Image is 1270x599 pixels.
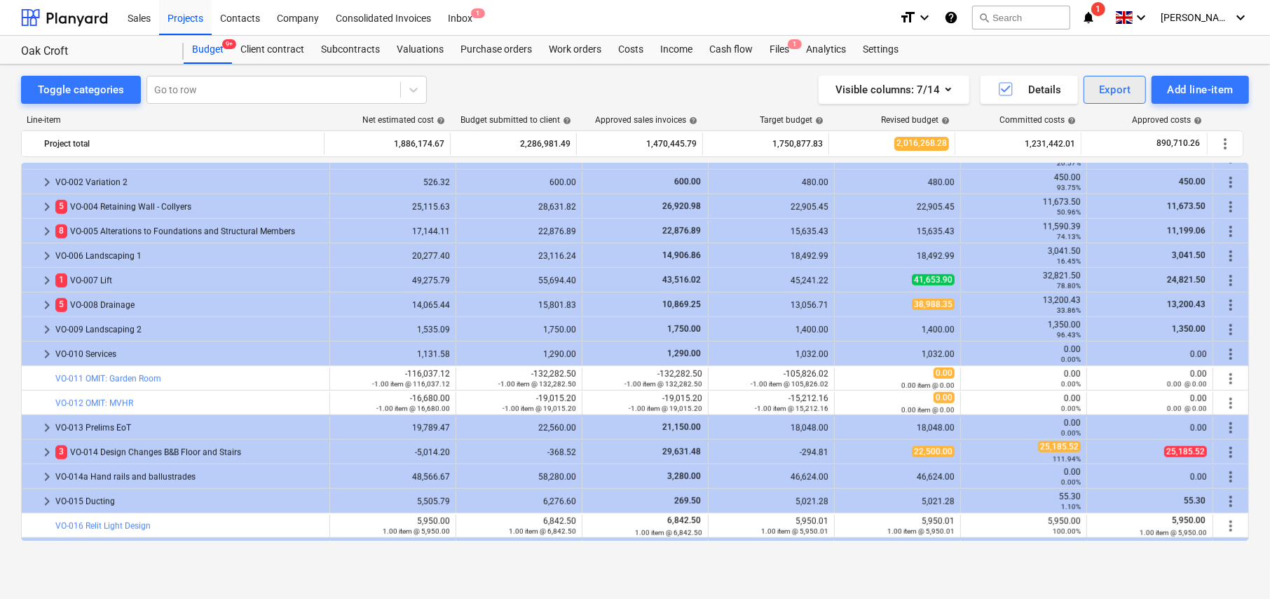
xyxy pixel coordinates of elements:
[55,445,67,459] span: 3
[336,423,450,433] div: 19,789.47
[55,318,324,341] div: VO-009 Landscaping 2
[1057,307,1081,314] small: 33.86%
[1222,395,1239,412] span: More actions
[1053,527,1081,535] small: 100.00%
[840,516,955,536] div: 5,950.01
[1061,380,1081,388] small: 0.00%
[330,133,444,155] div: 1,886,174.67
[1232,9,1249,26] i: keyboard_arrow_down
[462,516,576,536] div: 6,842.50
[1057,159,1081,167] small: 20.57%
[540,36,610,64] a: Work orders
[978,12,990,23] span: search
[1217,135,1234,152] span: More actions
[336,516,450,536] div: 5,950.00
[661,422,702,432] span: 21,150.00
[624,380,702,388] small: -1.00 item @ 132,282.50
[1222,198,1239,215] span: More actions
[709,133,823,155] div: 1,750,877.83
[840,423,955,433] div: 18,048.00
[372,380,450,388] small: -1.00 item @ 116,037.12
[661,299,702,309] span: 10,869.25
[336,202,450,212] div: 25,115.63
[560,116,571,125] span: help
[55,417,324,439] div: VO-013 Prelims EoT
[462,276,576,285] div: 55,694.40
[967,393,1081,413] div: 0.00
[1200,532,1270,599] iframe: Chat Widget
[462,472,576,482] div: 58,280.00
[1091,2,1105,16] span: 1
[1222,444,1239,461] span: More actions
[652,36,701,64] a: Income
[1222,174,1239,191] span: More actions
[434,116,445,125] span: help
[39,174,55,191] span: keyboard_arrow_right
[503,405,576,412] small: -1.00 item @ 19,015.20
[38,81,124,99] div: Toggle categories
[840,349,955,359] div: 1,032.00
[967,246,1081,266] div: 3,041.50
[967,516,1081,536] div: 5,950.00
[336,325,450,335] div: 1,535.09
[336,369,450,389] div: -116,037.12
[854,36,907,64] a: Settings
[55,343,324,365] div: VO-010 Services
[1170,250,1207,260] span: 3,041.50
[1057,282,1081,290] small: 78.80%
[673,496,702,506] span: 269.50
[967,271,1081,290] div: 32,821.50
[881,115,950,125] div: Revised budget
[462,325,576,335] div: 1,750.00
[1222,518,1239,534] span: More actions
[666,324,702,334] span: 1,750.00
[967,369,1081,389] div: 0.00
[714,516,828,536] div: 5,950.01
[452,36,540,64] div: Purchase orders
[967,344,1081,364] div: 0.00
[840,251,955,261] div: 18,492.99
[1222,321,1239,338] span: More actions
[1057,331,1081,339] small: 96.43%
[714,177,828,187] div: 480.00
[1093,423,1207,433] div: 0.00
[714,276,828,285] div: 45,241.22
[1057,257,1081,265] small: 16.45%
[336,227,450,236] div: 17,144.11
[313,36,388,64] a: Subcontracts
[934,368,955,379] span: 0.00
[761,36,798,64] div: Files
[1166,275,1207,285] span: 24,821.50
[661,447,702,457] span: 29,631.48
[1155,137,1201,149] span: 890,710.26
[610,36,652,64] a: Costs
[755,405,828,412] small: -1.00 item @ 15,212.16
[967,320,1081,339] div: 1,350.00
[760,115,824,125] div: Target budget
[1222,297,1239,314] span: More actions
[666,349,702,358] span: 1,290.00
[39,346,55,363] span: keyboard_arrow_right
[944,9,958,26] i: Knowledge base
[55,441,324,464] div: VO-014 Design Changes B&B Floor and Stairs
[55,294,324,316] div: VO-008 Drainage
[967,197,1081,217] div: 11,673.50
[1170,324,1207,334] span: 1,350.00
[967,492,1081,511] div: 55.30
[1222,223,1239,240] span: More actions
[1081,9,1095,26] i: notifications
[1164,446,1207,457] span: 25,185.52
[938,116,950,125] span: help
[714,472,828,482] div: 46,624.00
[912,299,955,310] span: 38,988.35
[1061,478,1081,486] small: 0.00%
[39,223,55,240] span: keyboard_arrow_right
[460,115,571,125] div: Budget submitted to client
[840,497,955,506] div: 5,021.28
[714,393,828,413] div: -15,212.16
[1093,349,1207,359] div: 0.00
[336,393,450,413] div: -16,680.00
